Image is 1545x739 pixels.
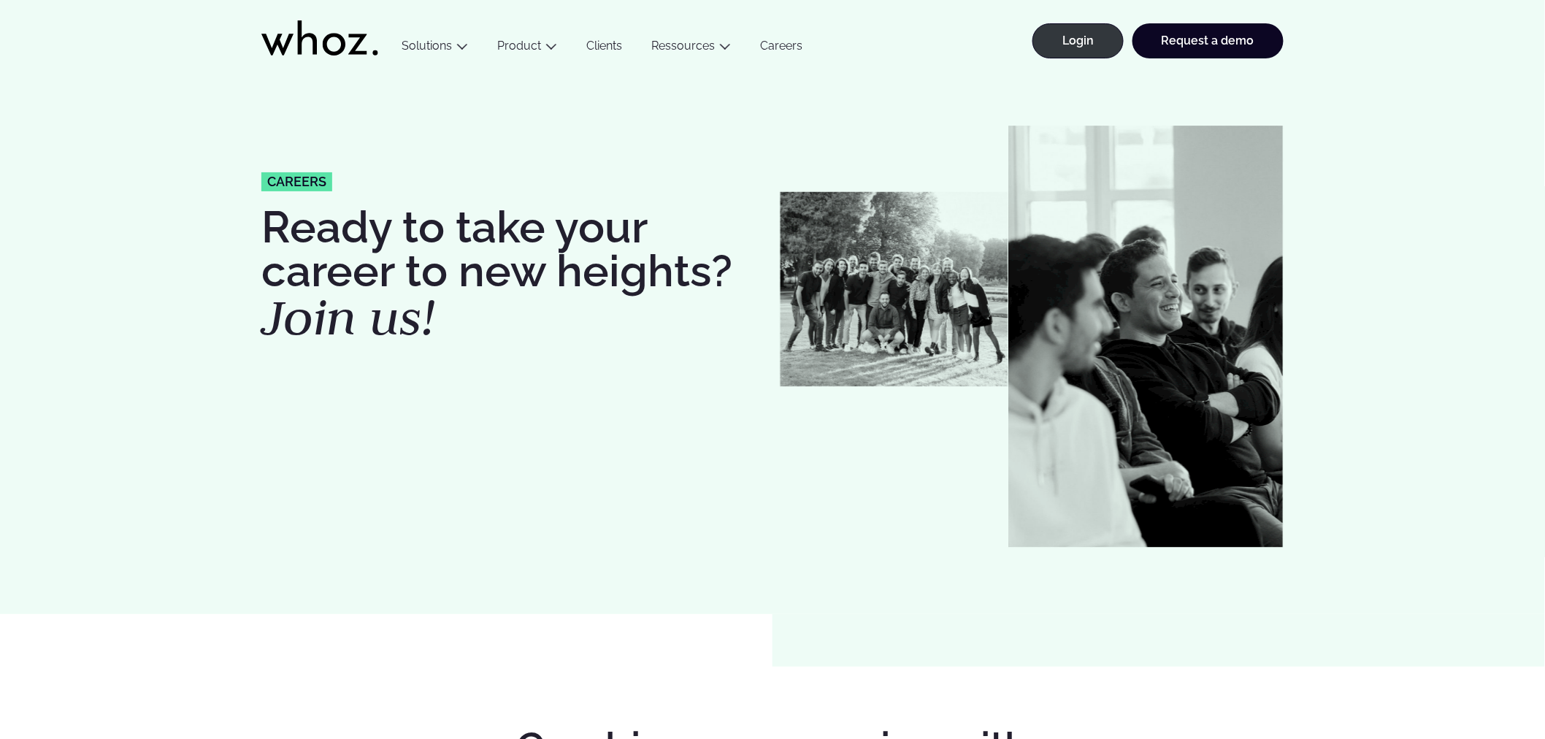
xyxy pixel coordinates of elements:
[780,192,1008,387] img: Whozzies-Team-Revenue
[1132,23,1284,58] a: Request a demo
[387,39,483,58] button: Solutions
[1032,23,1124,58] a: Login
[637,39,745,58] button: Ressources
[572,39,637,58] a: Clients
[1449,643,1525,719] iframe: Chatbot
[267,175,326,188] span: careers
[483,39,572,58] button: Product
[497,39,541,53] a: Product
[651,39,715,53] a: Ressources
[261,285,435,349] em: Join us!
[745,39,817,58] a: Careers
[261,205,765,342] h1: Ready to take your career to new heights?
